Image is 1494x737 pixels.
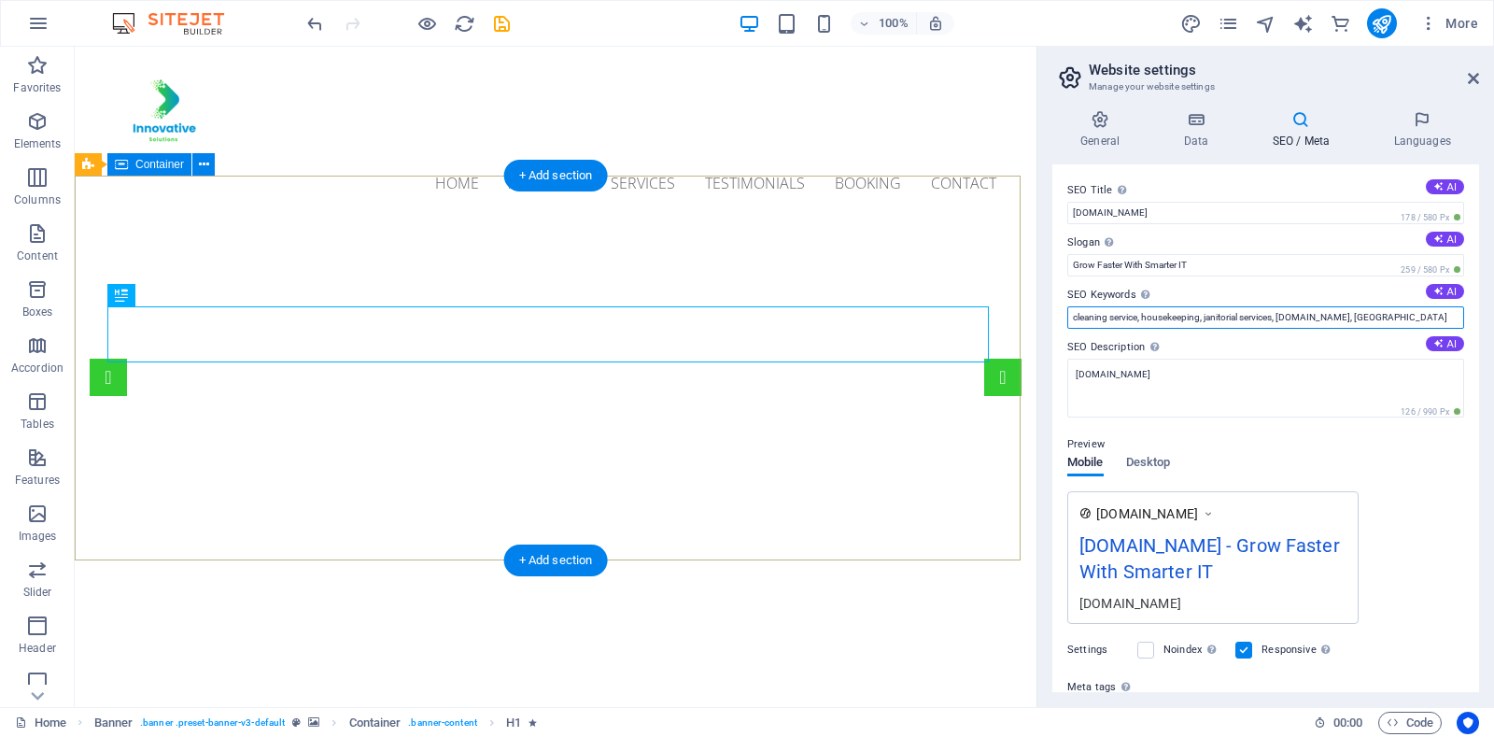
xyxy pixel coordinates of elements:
i: This element contains a background [308,717,319,728]
h4: SEO / Meta [1244,110,1365,149]
button: design [1180,12,1203,35]
input: Slogan... [1067,254,1464,276]
div: [DOMAIN_NAME] [1079,593,1346,613]
h4: Data [1155,110,1244,149]
button: text_generator [1292,12,1315,35]
label: Responsive [1261,639,1335,661]
a: Click to cancel selection. Double-click to open Pages [15,712,66,734]
img: Editor Logo [107,12,247,35]
label: Meta tags [1067,676,1464,699]
i: Element contains an animation [529,717,537,728]
button: commerce [1330,12,1352,35]
button: SEO Description [1426,336,1464,351]
button: More [1412,8,1486,38]
button: 100% [851,12,917,35]
button: navigator [1255,12,1277,35]
span: Click to select. Double-click to edit [506,712,521,734]
button: reload [453,12,475,35]
span: Mobile [1067,451,1104,477]
i: Publish [1371,13,1392,35]
span: Desktop [1126,451,1171,477]
p: Columns [14,192,61,207]
span: Click to select. Double-click to edit [349,712,402,734]
span: : [1346,716,1349,730]
button: publish [1367,8,1397,38]
span: [DOMAIN_NAME] [1096,504,1198,523]
i: Save (Ctrl+S) [491,13,513,35]
span: 126 / 990 Px [1397,405,1464,418]
i: Undo: Change slogan (Ctrl+Z) [304,13,326,35]
i: Navigator [1255,13,1276,35]
label: Noindex [1163,639,1224,661]
label: SEO Keywords [1067,284,1464,306]
h6: 100% [879,12,909,35]
button: pages [1218,12,1240,35]
p: Slider [23,585,52,600]
button: Click here to leave preview mode and continue editing [416,12,438,35]
button: save [490,12,513,35]
h6: Session time [1314,712,1363,734]
button: Code [1378,712,1442,734]
i: Reload page [454,13,475,35]
p: Favorites [13,80,61,95]
i: Pages (Ctrl+Alt+S) [1218,13,1239,35]
button: Slogan [1426,232,1464,247]
label: SEO Title [1067,179,1464,202]
span: 259 / 580 Px [1397,263,1464,276]
span: . banner .preset-banner-v3-default [140,712,285,734]
label: Slogan [1067,232,1464,254]
p: Elements [14,136,62,151]
h2: Website settings [1089,62,1479,78]
p: Header [19,641,56,656]
span: More [1419,14,1478,33]
div: + Add section [504,545,608,576]
div: Preview [1067,456,1170,491]
h4: Languages [1365,110,1479,149]
p: Tables [21,417,54,432]
i: This element is a customizable preset [292,717,301,728]
button: Usercentrics [1457,712,1479,734]
div: + Add section [504,160,608,191]
nav: breadcrumb [94,712,538,734]
button: SEO Title [1426,179,1464,194]
p: Boxes [22,305,53,319]
span: Container [135,159,184,170]
p: Features [15,473,60,488]
span: . banner-content [408,712,476,734]
span: Click to select. Double-click to edit [94,712,134,734]
h4: General [1052,110,1155,149]
button: SEO Keywords [1426,284,1464,299]
p: Preview [1067,433,1105,456]
label: Settings [1067,639,1128,661]
p: Accordion [11,361,63,376]
h3: Manage your website settings [1089,78,1442,95]
p: Images [19,529,57,544]
i: Commerce [1330,13,1351,35]
span: 178 / 580 Px [1397,211,1464,224]
i: AI Writer [1292,13,1314,35]
span: Code [1387,712,1433,734]
span: 00 00 [1333,712,1362,734]
div: [DOMAIN_NAME] - Grow Faster With Smarter IT [1079,531,1346,594]
p: Content [17,248,58,263]
label: SEO Description [1067,336,1464,359]
button: undo [303,12,326,35]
